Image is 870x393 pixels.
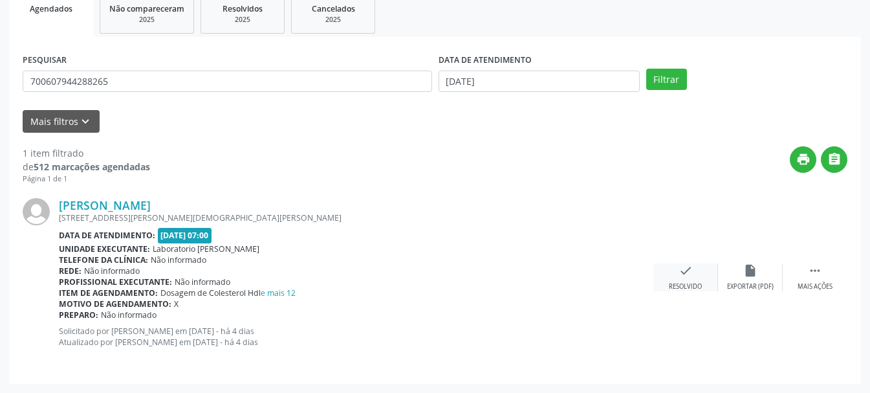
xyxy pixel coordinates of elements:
[109,15,184,25] div: 2025
[727,282,774,291] div: Exportar (PDF)
[439,51,532,71] label: DATA DE ATENDIMENTO
[59,309,98,320] b: Preparo:
[23,174,150,185] div: Página 1 de 1
[646,69,687,91] button: Filtrar
[151,254,206,265] span: Não informado
[439,71,640,93] input: Selecione um intervalo
[790,146,816,173] button: print
[59,230,155,241] b: Data de atendimento:
[30,3,72,14] span: Agendados
[23,160,150,174] div: de
[158,228,212,243] span: [DATE] 07:00
[59,276,172,287] b: Profissional executante:
[59,326,653,348] p: Solicitado por [PERSON_NAME] em [DATE] - há 4 dias Atualizado por [PERSON_NAME] em [DATE] - há 4 ...
[59,298,171,309] b: Motivo de agendamento:
[34,161,150,173] strong: 512 marcações agendadas
[59,243,150,254] b: Unidade executante:
[743,264,757,278] i: insert_drive_file
[210,15,275,25] div: 2025
[59,198,151,212] a: [PERSON_NAME]
[23,71,432,93] input: Nome, CNS
[109,3,184,14] span: Não compareceram
[59,254,148,265] b: Telefone da clínica:
[301,15,365,25] div: 2025
[312,3,355,14] span: Cancelados
[796,152,810,166] i: print
[84,265,140,276] span: Não informado
[153,243,259,254] span: Laboratorio [PERSON_NAME]
[821,146,847,173] button: 
[798,282,832,291] div: Mais ações
[23,146,150,160] div: 1 item filtrado
[23,110,100,133] button: Mais filtroskeyboard_arrow_down
[808,264,822,278] i: 
[101,309,157,320] span: Não informado
[223,3,263,14] span: Resolvidos
[59,265,82,276] b: Rede:
[175,276,230,287] span: Não informado
[23,198,50,225] img: img
[78,115,92,129] i: keyboard_arrow_down
[827,152,842,166] i: 
[160,287,296,298] span: Dosagem de Colesterol Hdl
[679,264,693,278] i: check
[59,212,653,223] div: [STREET_ADDRESS][PERSON_NAME][DEMOGRAPHIC_DATA][PERSON_NAME]
[59,287,158,298] b: Item de agendamento:
[23,51,67,71] label: PESQUISAR
[174,298,179,309] span: X
[261,287,296,298] a: e mais 12
[669,282,702,291] div: Resolvido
